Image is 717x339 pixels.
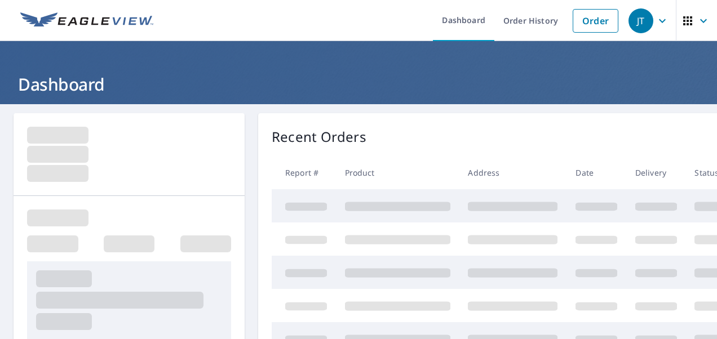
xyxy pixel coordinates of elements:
img: EV Logo [20,12,153,29]
a: Order [573,9,618,33]
h1: Dashboard [14,73,703,96]
th: Report # [272,156,336,189]
p: Recent Orders [272,127,366,147]
th: Date [566,156,626,189]
th: Address [459,156,566,189]
div: JT [629,8,653,33]
th: Delivery [626,156,686,189]
th: Product [336,156,459,189]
